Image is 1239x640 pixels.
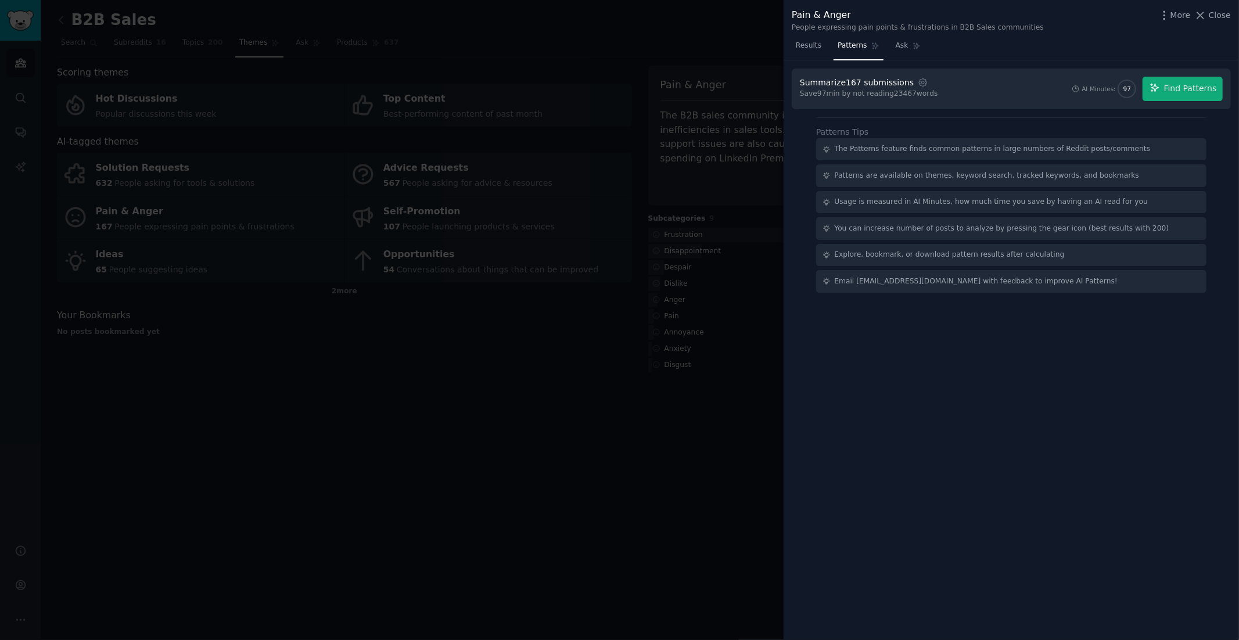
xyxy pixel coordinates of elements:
span: Close [1209,9,1231,21]
span: More [1170,9,1191,21]
div: The Patterns feature finds common patterns in large numbers of Reddit posts/comments [835,144,1151,154]
div: People expressing pain points & frustrations in B2B Sales communities [792,23,1044,33]
div: Pain & Anger [792,8,1044,23]
span: Find Patterns [1164,82,1217,95]
span: Patterns [838,41,867,51]
label: Patterns Tips [816,127,868,136]
span: Results [796,41,821,51]
span: Ask [896,41,908,51]
div: Summarize 167 submissions [800,77,914,89]
span: 97 [1123,85,1131,93]
button: Close [1194,9,1231,21]
div: AI Minutes: [1082,85,1116,93]
div: Patterns are available on themes, keyword search, tracked keywords, and bookmarks [835,171,1139,181]
div: Save 97 min by not reading 23467 words [800,89,938,99]
button: More [1158,9,1191,21]
div: Usage is measured in AI Minutes, how much time you save by having an AI read for you [835,197,1148,207]
div: Email [EMAIL_ADDRESS][DOMAIN_NAME] with feedback to improve AI Patterns! [835,276,1118,287]
button: Find Patterns [1143,77,1223,101]
a: Patterns [834,37,883,60]
a: Results [792,37,825,60]
div: You can increase number of posts to analyze by pressing the gear icon (best results with 200) [835,224,1169,234]
a: Ask [892,37,925,60]
div: Explore, bookmark, or download pattern results after calculating [835,250,1065,260]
